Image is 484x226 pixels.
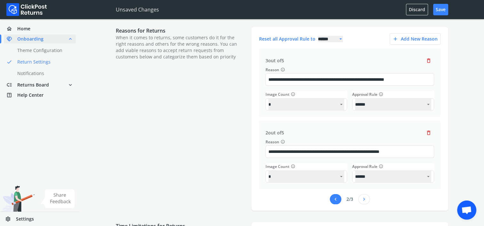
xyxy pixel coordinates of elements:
[346,196,353,202] span: 2 / 3
[6,80,17,89] span: low_priority
[291,163,295,169] span: info
[4,46,83,55] a: Theme Configuration
[17,82,49,88] span: Returns Board
[4,24,76,33] a: homeHome
[291,91,295,97] span: info
[116,27,245,34] p: Reasons for Returns
[377,163,383,170] button: info
[6,24,17,33] span: home
[17,92,44,98] span: Help Center
[393,34,438,43] div: Add new reason
[266,66,434,73] label: Reason
[433,4,448,15] button: Save
[6,34,17,43] span: handshake
[6,57,12,66] span: done
[266,130,284,136] span: 2 out of 5
[5,215,16,223] span: settings
[266,163,347,170] div: Image Count
[290,91,295,98] button: info
[393,34,398,43] span: add
[281,139,285,145] span: info
[4,91,76,100] a: help_centerHelp Center
[333,195,338,204] span: chevron_left
[281,66,285,73] span: info
[379,163,383,169] span: info
[352,163,434,170] div: Approval Rule
[361,195,367,204] span: chevron_right
[266,57,284,64] span: 3 out of 5
[259,36,315,42] span: Reset all Approval Rule to
[266,91,347,98] div: Image Count
[406,4,428,15] button: Discard
[318,36,343,42] select: arrow_drop_down
[17,36,44,42] span: Onboarding
[377,91,383,98] button: info
[290,163,295,170] button: info
[40,189,75,208] img: share feedback
[423,127,434,139] button: delete
[457,200,476,220] div: Open chat
[116,34,245,60] p: When it comes to returns, some customers do it for the right reasons and others for the wrong rea...
[358,194,370,204] button: chevron_right
[266,139,434,145] label: Reason
[6,91,17,100] span: help_center
[423,55,434,66] button: delete
[279,139,285,145] button: Reason
[330,194,341,204] button: chevron_left
[390,33,440,45] button: addAdd new reason
[4,69,83,78] a: Notifications
[352,91,434,98] div: Approval Rule
[4,57,83,66] a: doneReturn Settings
[67,80,73,89] span: expand_more
[16,216,34,222] span: Settings
[17,26,30,32] span: Home
[279,66,285,73] button: Reason
[426,56,432,65] span: delete
[6,3,47,16] img: Logo
[116,6,159,13] p: Unsaved Changes
[67,34,73,43] span: expand_less
[379,91,383,97] span: info
[426,128,432,137] span: delete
